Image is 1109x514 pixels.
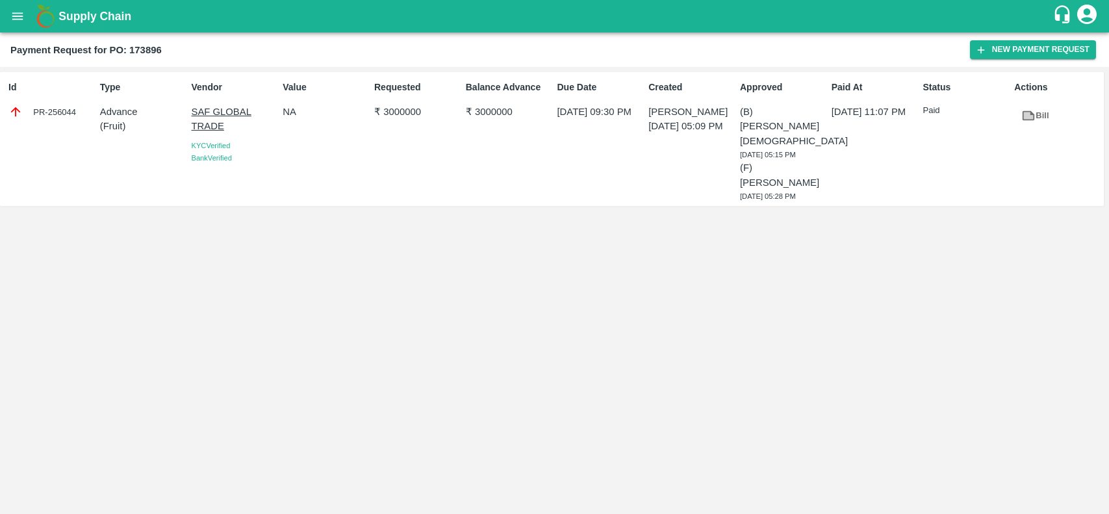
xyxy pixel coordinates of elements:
[648,81,735,94] p: Created
[58,7,1052,25] a: Supply Chain
[58,10,131,23] b: Supply Chain
[740,161,826,190] p: (F) [PERSON_NAME]
[283,81,369,94] p: Value
[192,154,232,162] span: Bank Verified
[10,45,162,55] b: Payment Request for PO: 173896
[648,119,735,133] p: [DATE] 05:09 PM
[923,105,1010,117] p: Paid
[1075,3,1099,30] div: account of current user
[1052,5,1075,28] div: customer-support
[100,81,186,94] p: Type
[740,192,796,200] span: [DATE] 05:28 PM
[832,81,918,94] p: Paid At
[1014,105,1056,127] a: Bill
[832,105,918,119] p: [DATE] 11:07 PM
[374,105,461,119] p: ₹ 3000000
[374,81,461,94] p: Requested
[100,105,186,119] p: Advance
[740,81,826,94] p: Approved
[740,151,796,159] span: [DATE] 05:15 PM
[8,105,95,119] div: PR-256044
[557,81,644,94] p: Due Date
[100,119,186,133] p: ( Fruit )
[3,1,32,31] button: open drawer
[970,40,1096,59] button: New Payment Request
[1014,81,1101,94] p: Actions
[8,81,95,94] p: Id
[192,142,231,149] span: KYC Verified
[192,81,278,94] p: Vendor
[740,105,826,148] p: (B) [PERSON_NAME][DEMOGRAPHIC_DATA]
[192,105,278,134] p: SAF GLOBAL TRADE
[466,105,552,119] p: ₹ 3000000
[557,105,644,119] p: [DATE] 09:30 PM
[923,81,1010,94] p: Status
[32,3,58,29] img: logo
[466,81,552,94] p: Balance Advance
[283,105,369,119] p: NA
[648,105,735,119] p: [PERSON_NAME]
